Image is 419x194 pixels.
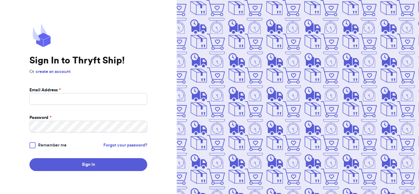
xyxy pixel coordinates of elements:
[36,70,71,74] a: create an account
[29,69,147,75] p: Or
[29,55,147,66] h1: Sign In to Thryft Ship!
[29,87,61,93] label: Email Address
[29,115,52,121] label: Password
[29,158,147,171] button: Sign In
[103,142,147,148] a: Forgot your password?
[38,142,67,148] span: Remember me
